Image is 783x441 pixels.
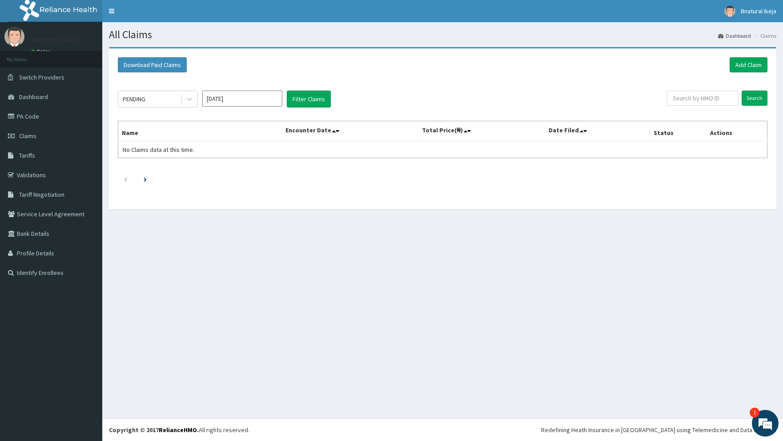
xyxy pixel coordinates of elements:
span: Claims [19,132,36,140]
span: Tariff Negotiation [19,191,64,199]
footer: All rights reserved. [102,418,783,441]
a: RelianceHMO [159,426,197,434]
img: User Image [724,6,735,17]
h1: All Claims [109,29,776,40]
button: Download Paid Claims [118,57,187,72]
span: Switch Providers [19,73,64,81]
a: Online [31,48,52,55]
li: Claims [752,32,776,40]
th: Date Filed [545,121,650,142]
input: Search by HMO ID [667,91,739,106]
div: Redefining Heath Insurance in [GEOGRAPHIC_DATA] using Telemedicine and Data Science! [541,425,776,434]
th: Encounter Date [281,121,418,142]
th: Actions [706,121,767,142]
th: Total Price(₦) [418,121,545,142]
div: PENDING [123,95,145,103]
th: Name [118,121,282,142]
em: 1 [750,408,759,417]
a: Dashboard [718,32,751,40]
p: Bnatural Ikeja [31,36,79,44]
input: Search [742,91,767,106]
strong: Copyright © 2017 . [109,426,199,434]
a: Add Claim [730,57,767,72]
input: Select Month and Year [202,91,282,107]
button: Filter Claims [287,91,331,107]
th: Status [650,121,706,142]
span: Dashboard [19,93,48,101]
span: Tariffs [19,151,35,159]
img: User Image [4,27,24,47]
span: Bnatural Ikeja [741,7,776,15]
span: No Claims data at this time. [123,146,194,154]
a: Previous page [124,175,128,183]
a: Next page [144,175,147,183]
